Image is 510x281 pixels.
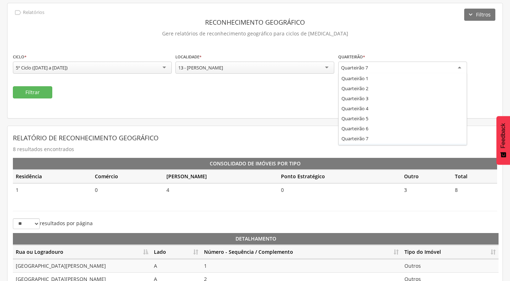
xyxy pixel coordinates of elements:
td: 3 [401,183,452,197]
p: Gere relatórios de reconhecimento geográfico para ciclos de [MEDICAL_DATA] [13,29,497,39]
div: Quarteirão 1 [339,73,467,83]
th: Tipo do Imóvel: Ordenar colunas de forma ascendente [402,245,499,259]
td: 0 [278,183,401,197]
td: 1 [13,183,92,197]
label: Quarteirão [338,54,365,60]
th: Residência [13,170,92,183]
div: Quarteirão 7 [339,134,467,144]
div: Quarteirão 5 [339,113,467,123]
th: Ponto Estratégico [278,170,401,183]
header: Reconhecimento Geográfico [13,16,497,29]
th: Comércio [92,170,164,183]
td: Outros [402,259,499,272]
button: Feedback - Mostrar pesquisa [496,116,510,165]
th: [PERSON_NAME] [164,170,278,183]
th: Outro [401,170,452,183]
div: 5º Ciclo ([DATE] a [DATE]) [16,64,68,71]
label: Localidade [175,54,201,60]
div: 13 - [PERSON_NAME] [178,64,223,71]
i:  [14,9,22,16]
td: [GEOGRAPHIC_DATA][PERSON_NAME] [13,259,151,272]
span: Feedback [500,123,506,148]
p: 8 resultados encontrados [13,144,497,154]
div: Quarteirão 3 [339,93,467,103]
th: Detalhamento [13,233,499,245]
td: A [151,259,201,272]
th: Rua ou Logradouro: Ordenar colunas de forma descendente [13,245,151,259]
th: Total [452,170,497,183]
div: Quarteirão 8 [339,144,467,154]
label: resultados por página [13,218,93,229]
button: Filtrar [13,86,52,98]
td: 4 [164,183,278,197]
th: Lado: Ordenar colunas de forma ascendente [151,245,201,259]
select: resultados por página [13,218,40,229]
th: Número - Sequência / Complemento: Ordenar colunas de forma ascendente [201,245,402,259]
button: Filtros [464,9,495,21]
div: Quarteirão 2 [339,83,467,93]
div: Quarteirão 4 [339,103,467,113]
td: 1 [201,259,402,272]
label: Ciclo [13,54,26,60]
div: Quarteirão 7 [341,64,368,71]
header: Relatório de Reconhecimento Geográfico [13,131,497,144]
p: Relatórios [23,10,44,15]
td: 0 [92,183,164,197]
th: Consolidado de Imóveis por Tipo [13,158,497,170]
td: 8 [452,183,497,197]
div: Quarteirão 6 [339,123,467,134]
